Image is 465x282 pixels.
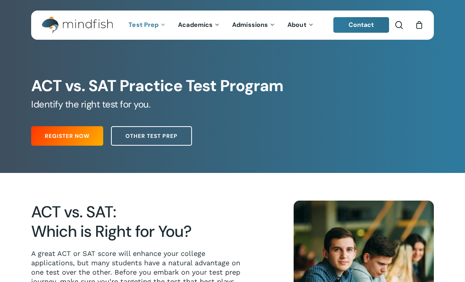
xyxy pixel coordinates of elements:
span: Academics [178,21,213,29]
span: Contact [349,21,374,29]
span: Other Test Prep [125,132,178,140]
a: Other Test Prep [111,126,192,146]
a: Contact [333,17,389,33]
h1: ACT vs. SAT Practice Test Program [31,77,434,95]
span: About [287,21,306,29]
a: Test Prep [123,22,172,28]
a: About [282,22,320,28]
a: Register Now [31,126,103,146]
h2: ACT vs. SAT: Which is Right for You? [31,203,243,241]
header: Main Menu [31,11,434,40]
a: Admissions [226,22,282,28]
h5: Identify the right test for you. [31,98,434,111]
a: Cart [415,21,423,29]
a: Academics [172,22,226,28]
span: Admissions [232,21,268,29]
nav: Main Menu [123,11,320,40]
span: Test Prep [129,21,159,29]
span: Register Now [45,132,90,140]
